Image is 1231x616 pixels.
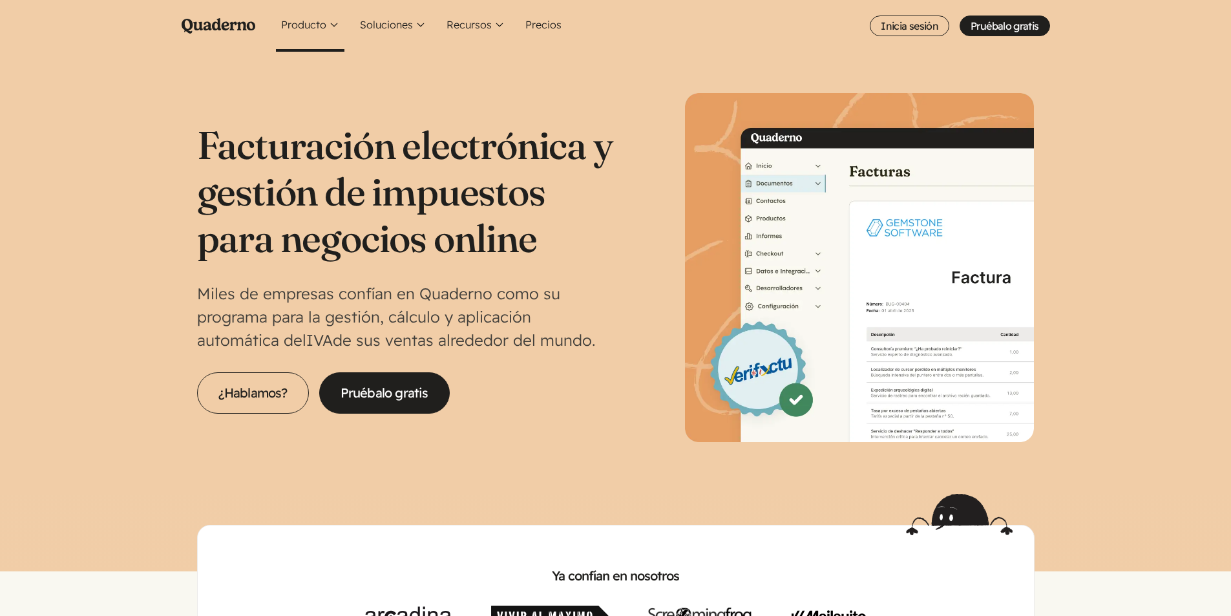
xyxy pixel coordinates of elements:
h2: Ya confían en nosotros [218,567,1013,585]
h1: Facturación electrónica y gestión de impuestos para negocios online [197,122,616,261]
abbr: Impuesto sobre el Valor Añadido [306,330,333,350]
a: ¿Hablamos? [197,372,309,414]
p: Miles de empresas confían en Quaderno como su programa para la gestión, cálculo y aplicación auto... [197,282,616,352]
a: Pruébalo gratis [960,16,1049,36]
img: Interfaz de Quaderno mostrando la página Factura con el distintivo Verifactu [685,93,1034,442]
a: Pruébalo gratis [319,372,450,414]
a: Inicia sesión [870,16,949,36]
